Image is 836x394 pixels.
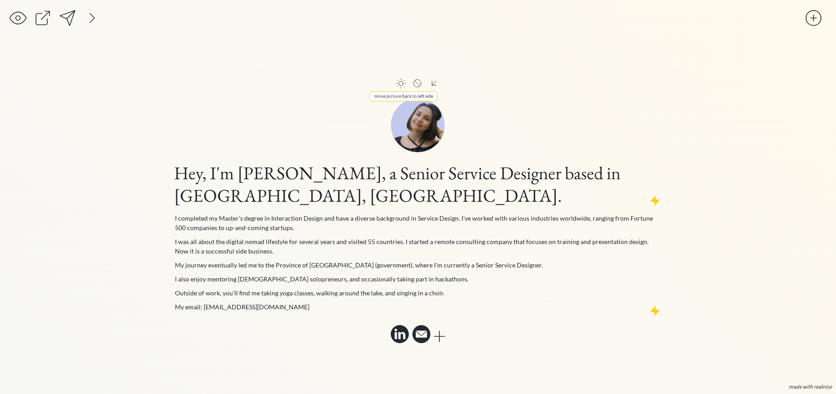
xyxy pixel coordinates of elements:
[175,237,662,256] p: I was all about the digital nomad lifestyle for several years and visited 55 countries. I started...
[370,92,437,101] div: move picture back to left side
[175,213,662,232] p: I completed my Master's degree in Interaction Design and have a diverse background in Service Des...
[175,274,662,284] p: I also enjoy mentoring [DEMOGRAPHIC_DATA] solopreneurs, and occasionally taking part in hackathons.
[174,162,662,207] h1: Hey, I'm [PERSON_NAME], a Senior Service Designer based in [GEOGRAPHIC_DATA], [GEOGRAPHIC_DATA].
[786,383,835,392] button: made with realnice
[175,302,662,312] p: My email: [EMAIL_ADDRESS][DOMAIN_NAME]
[175,288,662,298] p: Outside of work, you'll find me taking yoga classes, walking around the lake, and singing in a ch...
[175,260,662,270] p: My journey eventually led me to the Province of [GEOGRAPHIC_DATA] (government), where I'm current...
